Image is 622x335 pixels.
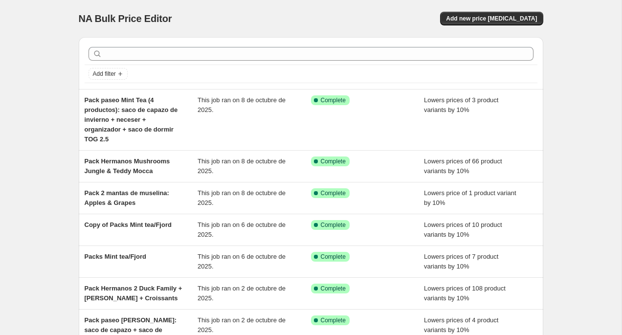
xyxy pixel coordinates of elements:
[198,157,286,175] span: This job ran on 8 de octubre de 2025.
[89,68,128,80] button: Add filter
[424,253,498,270] span: Lowers prices of 7 product variants by 10%
[424,285,506,302] span: Lowers prices of 108 product variants by 10%
[440,12,543,25] button: Add new price [MEDICAL_DATA]
[321,189,346,197] span: Complete
[198,96,286,113] span: This job ran on 8 de octubre de 2025.
[79,13,172,24] span: NA Bulk Price Editor
[424,316,498,334] span: Lowers prices of 4 product variants by 10%
[198,189,286,206] span: This job ran on 8 de octubre de 2025.
[85,157,170,175] span: Pack Hermanos Mushrooms Jungle & Teddy Mocca
[321,285,346,292] span: Complete
[198,253,286,270] span: This job ran on 6 de octubre de 2025.
[321,221,346,229] span: Complete
[85,253,146,260] span: Packs Mint tea/Fjord
[321,96,346,104] span: Complete
[321,253,346,261] span: Complete
[424,157,502,175] span: Lowers prices of 66 product variants by 10%
[321,157,346,165] span: Complete
[198,285,286,302] span: This job ran on 2 de octubre de 2025.
[424,96,498,113] span: Lowers prices of 3 product variants by 10%
[198,316,286,334] span: This job ran on 2 de octubre de 2025.
[85,96,178,143] span: Pack paseo Mint Tea (4 productos): saco de capazo de invierno + neceser + organizador + saco de d...
[93,70,116,78] span: Add filter
[198,221,286,238] span: This job ran on 6 de octubre de 2025.
[446,15,537,22] span: Add new price [MEDICAL_DATA]
[321,316,346,324] span: Complete
[85,189,169,206] span: Pack 2 mantas de muselina: Apples & Grapes
[424,221,502,238] span: Lowers prices of 10 product variants by 10%
[424,189,516,206] span: Lowers price of 1 product variant by 10%
[85,285,182,302] span: Pack Hermanos 2 Duck Family + [PERSON_NAME] + Croissants
[85,221,172,228] span: Copy of Packs Mint tea/Fjord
